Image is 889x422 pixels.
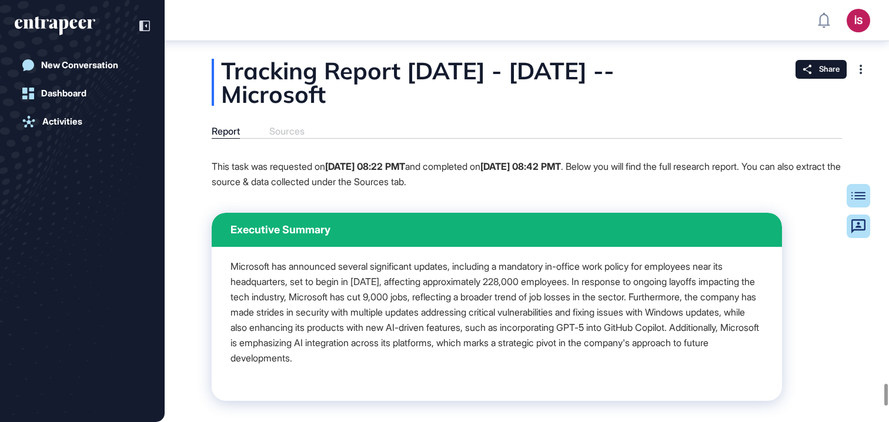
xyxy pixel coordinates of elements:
[819,65,840,74] span: Share
[847,9,870,32] button: İS
[480,160,561,172] strong: [DATE] 08:42 PMT
[41,88,86,99] div: Dashboard
[15,16,95,35] div: entrapeer-logo
[230,259,763,366] p: Microsoft has announced several significant updates, including a mandatory in-office work policy ...
[325,160,405,172] strong: [DATE] 08:22 PMT
[42,116,82,127] div: Activities
[15,110,150,133] a: Activities
[212,126,240,137] div: Report
[41,60,118,71] div: New Conversation
[15,53,150,77] a: New Conversation
[212,59,842,106] div: Tracking Report [DATE] - [DATE] -- Microsoft
[230,225,330,235] span: Executive Summary
[15,82,150,105] a: Dashboard
[212,159,842,189] p: This task was requested on and completed on . Below you will find the full research report. You c...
